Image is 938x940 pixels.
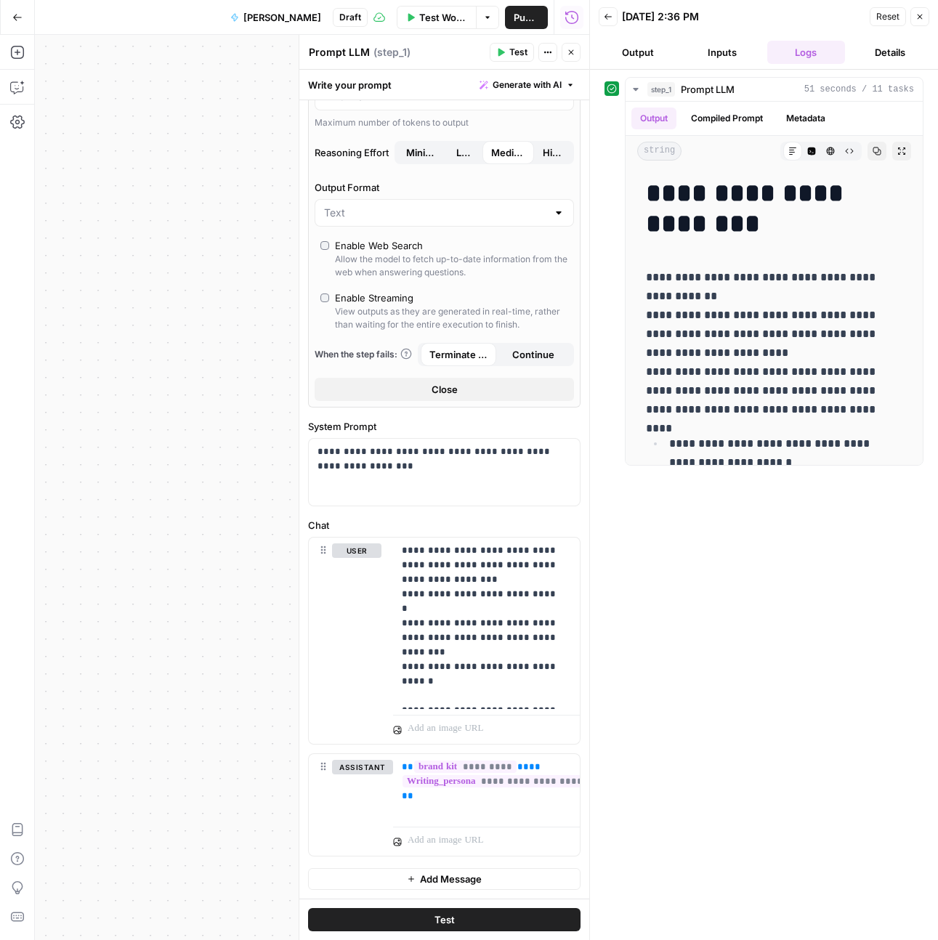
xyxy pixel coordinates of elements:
[777,108,834,129] button: Metadata
[420,872,482,886] span: Add Message
[876,10,899,23] span: Reset
[682,108,772,129] button: Compiled Prompt
[339,11,361,24] span: Draft
[308,419,581,434] label: System Prompt
[335,253,568,279] div: Allow the model to fetch up-to-date information from the web when answering questions.
[767,41,846,64] button: Logs
[804,83,914,96] span: 51 seconds / 11 tasks
[683,41,761,64] button: Inputs
[315,180,574,195] label: Output Format
[320,241,329,250] input: Enable Web SearchAllow the model to fetch up-to-date information from the web when answering ques...
[626,78,923,101] button: 51 seconds / 11 tasks
[432,382,458,397] span: Close
[308,908,581,931] button: Test
[397,6,476,29] button: Test Workflow
[315,116,574,129] div: Maximum number of tokens to output
[512,347,554,362] span: Continue
[309,538,381,744] div: user
[647,82,675,97] span: step_1
[543,145,562,160] span: High
[315,378,574,401] button: Close
[490,43,534,62] button: Test
[870,7,906,26] button: Reset
[637,142,682,161] span: string
[429,347,488,362] span: Terminate Workflow
[373,45,411,60] span: ( step_1 )
[434,912,455,927] span: Test
[332,543,381,558] button: user
[299,70,589,100] div: Write your prompt
[324,206,547,220] input: Text
[631,108,676,129] button: Output
[509,46,527,59] span: Test
[309,754,381,856] div: assistant
[397,141,448,164] button: Reasoning EffortLowMediumHigh
[335,238,423,253] div: Enable Web Search
[243,10,321,25] span: [PERSON_NAME]
[851,41,929,64] button: Details
[474,76,581,94] button: Generate with AI
[315,141,574,164] label: Reasoning Effort
[332,760,393,774] button: assistant
[456,145,474,160] span: Low
[534,141,571,164] button: Reasoning EffortMinimalLowMedium
[315,348,412,361] a: When the step fails:
[448,141,482,164] button: Reasoning EffortMinimalMediumHigh
[626,102,923,465] div: 51 seconds / 11 tasks
[308,518,581,532] label: Chat
[335,291,413,305] div: Enable Streaming
[335,305,568,331] div: View outputs as they are generated in real-time, rather than waiting for the entire execution to ...
[406,145,439,160] span: Minimal
[309,45,370,60] textarea: Prompt LLM
[599,41,677,64] button: Output
[514,10,539,25] span: Publish
[505,6,548,29] button: Publish
[419,10,467,25] span: Test Workflow
[493,78,562,92] span: Generate with AI
[681,82,735,97] span: Prompt LLM
[222,6,330,29] button: [PERSON_NAME]
[320,293,329,302] input: Enable StreamingView outputs as they are generated in real-time, rather than waiting for the enti...
[496,343,572,366] button: Continue
[491,145,526,160] span: Medium
[308,868,581,890] button: Add Message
